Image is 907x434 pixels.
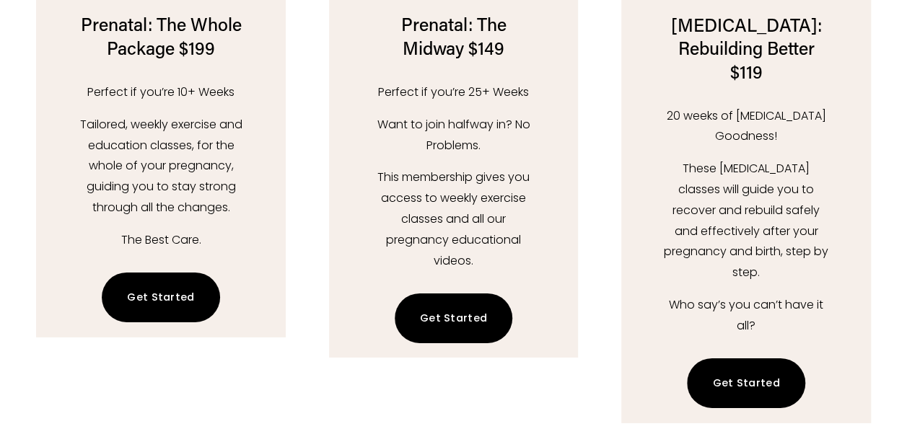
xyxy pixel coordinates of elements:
[664,295,828,337] p: Who say’s you can’t have it all?
[664,159,828,283] p: These [MEDICAL_DATA] classes will guide you to recover and rebuild safely and effectively after y...
[395,293,513,343] a: Get Started
[664,106,828,148] p: 20 weeks of [MEDICAL_DATA] Goodness!
[79,115,243,218] p: Tailored, weekly exercise and education classes, for the whole of your pregnancy, guiding you to ...
[664,14,828,84] h2: [MEDICAL_DATA]: Rebuilding Better $119
[102,273,220,322] a: Get Started
[371,13,535,60] h2: Prenatal: The Midway $149
[371,82,535,103] p: Perfect if you’re 25+ Weeks
[79,82,243,103] p: Perfect if you’re 10+ Weeks
[79,230,243,251] p: The Best Care.
[371,167,535,271] p: This membership gives you access to weekly exercise classes and all our pregnancy educational vid...
[79,13,243,60] h2: Prenatal: The Whole Package $199
[687,358,805,408] a: Get Started
[371,115,535,156] p: Want to join halfway in? No Problems.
